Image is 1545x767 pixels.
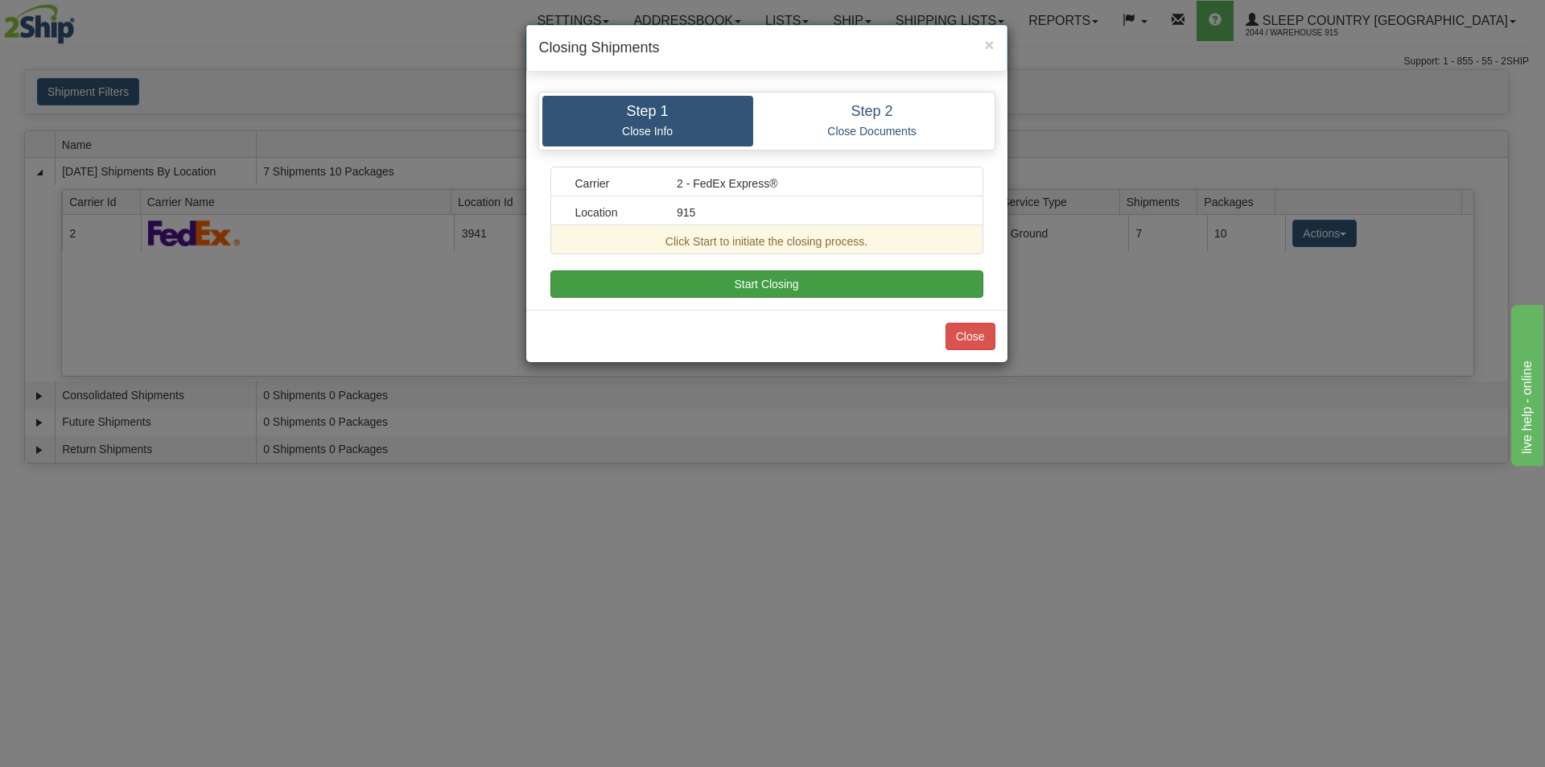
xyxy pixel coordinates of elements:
[765,124,979,138] p: Close Documents
[665,204,970,221] div: 915
[563,233,970,249] div: Click Start to initiate the closing process.
[542,96,753,146] a: Step 1 Close Info
[753,96,991,146] a: Step 2 Close Documents
[984,36,994,53] button: Close
[550,270,983,298] button: Start Closing
[1508,301,1543,465] iframe: chat widget
[12,10,149,29] div: live help - online
[563,204,665,221] div: Location
[554,124,741,138] p: Close Info
[765,104,979,120] h4: Step 2
[563,175,665,192] div: Carrier
[946,323,995,350] button: Close
[554,104,741,120] h4: Step 1
[665,175,970,192] div: 2 - FedEx Express®
[984,35,994,54] span: ×
[539,38,995,59] h4: Closing Shipments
